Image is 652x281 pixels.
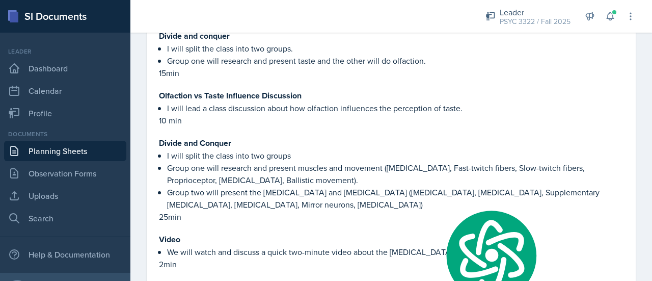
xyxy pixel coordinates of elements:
p: 15min [159,67,623,79]
p: I will split the class into two groups. [167,42,623,55]
p: I will split the class into two groups [167,149,623,162]
p: 25min [159,211,623,223]
p: Group one will research and present muscles and movement ([MEDICAL_DATA], Fast-twitch fibers, Slo... [167,162,623,186]
p: Group one will research and present taste and the other will do olfaction. [167,55,623,67]
p: 2min [159,258,623,270]
div: Help & Documentation [4,244,126,265]
strong: Olfaction vs Taste Influence Discussion [159,90,302,101]
a: Calendar [4,81,126,101]
a: Observation Forms [4,163,126,184]
strong: Divide and conquer [159,30,230,42]
div: Documents [4,130,126,139]
div: PSYC 3322 / Fall 2025 [500,16,570,27]
p: 10 min [159,114,623,126]
strong: Video [159,234,180,245]
p: We will watch and discuss a quick two-minute video about the [MEDICAL_DATA]. [167,246,623,258]
a: Search [4,208,126,228]
p: Group two will present the [MEDICAL_DATA] and [MEDICAL_DATA] ([MEDICAL_DATA], [MEDICAL_DATA], Sup... [167,186,623,211]
a: Planning Sheets [4,141,126,161]
div: Leader [500,6,570,18]
p: I will lead a class discussion about how olfaction influences the perception of taste. [167,102,623,114]
strong: Divide and Conquer [159,137,231,149]
a: Profile [4,103,126,123]
div: Leader [4,47,126,56]
a: Dashboard [4,58,126,79]
a: Uploads [4,186,126,206]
